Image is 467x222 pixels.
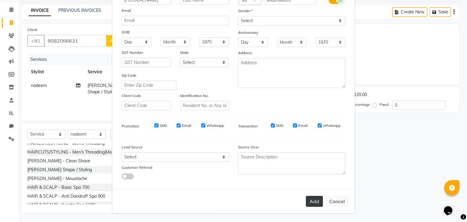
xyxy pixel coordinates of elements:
[298,123,308,128] label: Email
[122,101,171,110] input: Client Code
[122,144,143,150] label: Lead Source
[122,8,131,13] label: Email
[122,58,171,67] input: GST Number
[180,101,229,110] input: Resident No. or Any Id
[276,123,283,128] label: SMS
[122,93,141,99] label: Client Code
[180,50,189,55] label: State
[122,165,152,170] label: Customer Referral
[325,196,349,207] button: Cancel
[122,16,229,25] input: Email
[306,196,323,207] button: Add
[122,81,176,90] input: Enter Zip Code
[122,29,130,35] label: DOB
[122,50,143,55] label: GST Number
[441,198,461,216] iframe: chat widget
[238,144,259,150] label: Source Desc
[122,73,137,78] label: Zip Code
[206,123,224,128] label: Whatsapp
[160,123,167,128] label: SMS
[323,123,341,128] label: Whatsapp
[180,93,209,99] label: Identification No.
[238,8,253,14] label: Gender
[182,123,191,128] label: Email
[122,123,139,129] label: Promotion
[238,50,252,56] label: Address
[238,123,258,129] label: Transaction
[238,30,258,35] label: Anniversary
